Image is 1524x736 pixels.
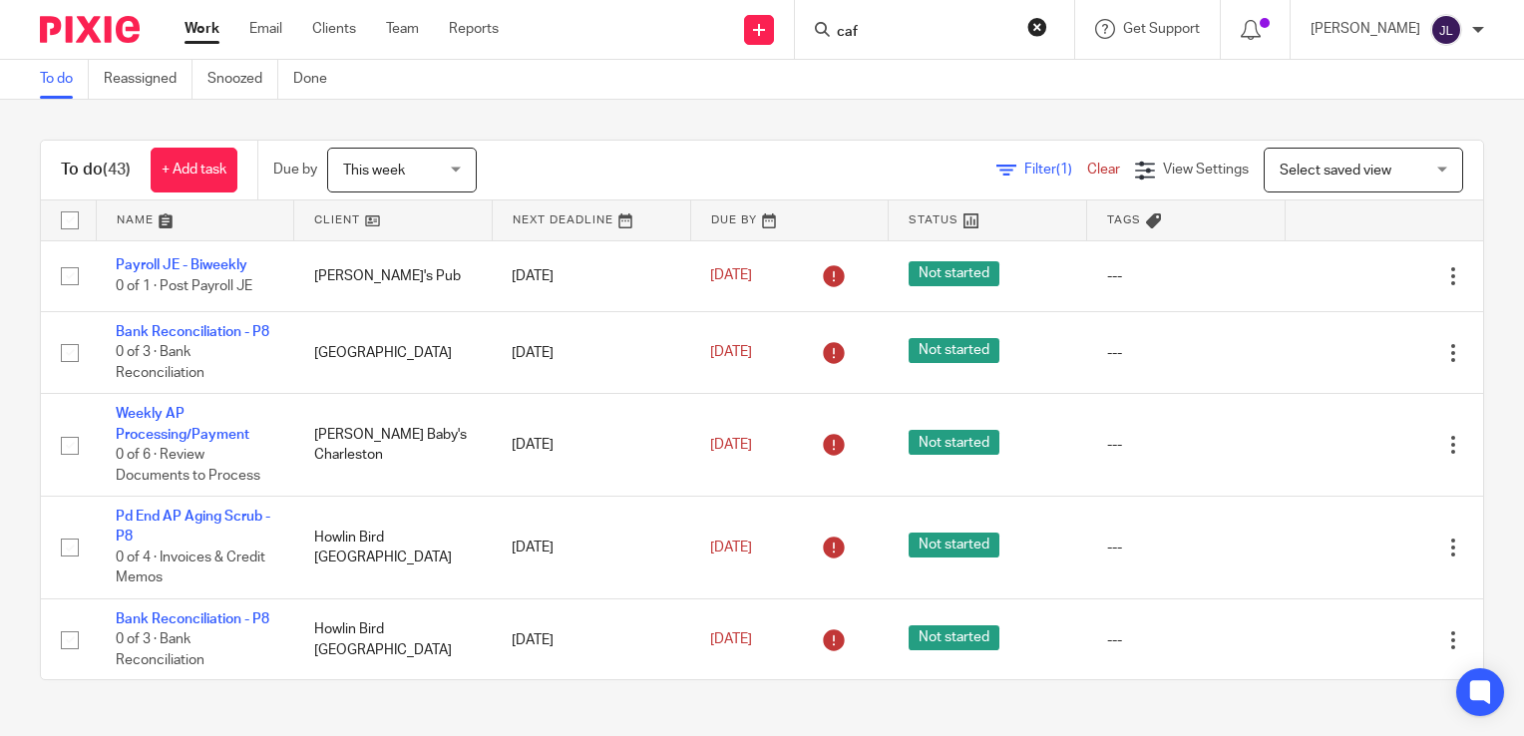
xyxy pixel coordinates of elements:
[909,261,999,286] span: Not started
[1107,435,1266,455] div: ---
[1430,14,1462,46] img: svg%3E
[294,311,493,393] td: [GEOGRAPHIC_DATA]
[40,16,140,43] img: Pixie
[1027,17,1047,37] button: Clear
[343,164,405,178] span: This week
[116,407,249,441] a: Weekly AP Processing/Payment
[116,448,260,483] span: 0 of 6 · Review Documents to Process
[492,394,690,497] td: [DATE]
[909,625,999,650] span: Not started
[492,598,690,680] td: [DATE]
[1280,164,1391,178] span: Select saved view
[116,633,204,668] span: 0 of 3 · Bank Reconciliation
[1107,214,1141,225] span: Tags
[909,430,999,455] span: Not started
[294,394,493,497] td: [PERSON_NAME] Baby's Charleston
[249,19,282,39] a: Email
[909,533,999,557] span: Not started
[1056,163,1072,177] span: (1)
[1163,163,1249,177] span: View Settings
[710,633,752,647] span: [DATE]
[1107,266,1266,286] div: ---
[492,240,690,311] td: [DATE]
[116,612,269,626] a: Bank Reconciliation - P8
[710,345,752,359] span: [DATE]
[116,325,269,339] a: Bank Reconciliation - P8
[492,311,690,393] td: [DATE]
[185,19,219,39] a: Work
[449,19,499,39] a: Reports
[40,60,89,99] a: To do
[492,497,690,599] td: [DATE]
[1107,343,1266,363] div: ---
[710,438,752,452] span: [DATE]
[1107,630,1266,650] div: ---
[909,338,999,363] span: Not started
[61,160,131,181] h1: To do
[293,60,342,99] a: Done
[116,279,252,293] span: 0 of 1 · Post Payroll JE
[103,162,131,178] span: (43)
[207,60,278,99] a: Snoozed
[116,551,265,585] span: 0 of 4 · Invoices & Credit Memos
[835,24,1014,42] input: Search
[116,258,247,272] a: Payroll JE - Biweekly
[386,19,419,39] a: Team
[294,240,493,311] td: [PERSON_NAME]'s Pub
[294,497,493,599] td: Howlin Bird [GEOGRAPHIC_DATA]
[1311,19,1420,39] p: [PERSON_NAME]
[1087,163,1120,177] a: Clear
[116,346,204,381] span: 0 of 3 · Bank Reconciliation
[151,148,237,192] a: + Add task
[1107,538,1266,557] div: ---
[116,510,270,544] a: Pd End AP Aging Scrub - P8
[273,160,317,180] p: Due by
[1123,22,1200,36] span: Get Support
[312,19,356,39] a: Clients
[1024,163,1087,177] span: Filter
[104,60,192,99] a: Reassigned
[710,541,752,554] span: [DATE]
[294,598,493,680] td: Howlin Bird [GEOGRAPHIC_DATA]
[710,269,752,283] span: [DATE]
